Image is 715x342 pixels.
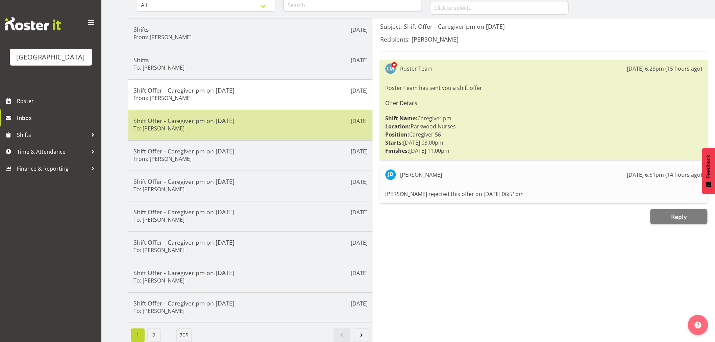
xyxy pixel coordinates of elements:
[133,26,368,33] h5: Shifts
[385,123,411,130] strong: Location:
[351,87,368,95] p: [DATE]
[351,178,368,186] p: [DATE]
[351,208,368,216] p: [DATE]
[702,148,715,194] button: Feedback - Show survey
[380,35,708,43] h5: Recipients: [PERSON_NAME]
[133,208,368,216] h5: Shift Offer - Caregiver pm on [DATE]
[385,169,396,180] img: joyce-dingatong10250.jpg
[133,269,368,276] h5: Shift Offer - Caregiver pm on [DATE]
[133,186,184,193] h6: To: [PERSON_NAME]
[351,147,368,155] p: [DATE]
[385,100,702,106] h6: Offer Details
[627,65,702,73] div: [DATE] 6:28pm (15 hours ago)
[133,56,368,64] h5: Shifts
[133,64,184,71] h6: To: [PERSON_NAME]
[133,247,184,253] h6: To: [PERSON_NAME]
[430,1,569,15] input: Click to select...
[400,65,433,73] div: Roster Team
[351,239,368,247] p: [DATE]
[351,56,368,64] p: [DATE]
[385,82,702,156] div: Roster Team has sent you a shift offer Caregiver pm Parkwood Nurses Caregiver 56 [DATE] 03:00pm [...
[695,322,701,328] img: help-xxl-2.png
[133,117,368,124] h5: Shift Offer - Caregiver pm on [DATE]
[351,299,368,308] p: [DATE]
[133,308,184,314] h6: To: [PERSON_NAME]
[133,95,192,101] h6: From: [PERSON_NAME]
[17,147,88,157] span: Time & Attendance
[17,113,98,123] span: Inbox
[385,115,417,122] strong: Shift Name:
[133,239,368,246] h5: Shift Offer - Caregiver pm on [DATE]
[334,328,350,342] a: Previous page
[351,269,368,277] p: [DATE]
[17,164,88,174] span: Finance & Reporting
[706,155,712,178] span: Feedback
[385,63,396,74] img: lesley-mckenzie127.jpg
[627,171,702,179] div: [DATE] 6:51pm (14 hours ago)
[380,23,708,30] h5: Subject: Shift Offer - Caregiver pm on [DATE]
[133,125,184,132] h6: To: [PERSON_NAME]
[385,188,702,200] div: [PERSON_NAME] rejected this offer on [DATE] 06:51pm
[5,17,61,30] img: Rosterit website logo
[17,52,85,62] div: [GEOGRAPHIC_DATA]
[133,277,184,284] h6: To: [PERSON_NAME]
[385,131,409,138] strong: Position:
[400,171,442,179] div: [PERSON_NAME]
[133,216,184,223] h6: To: [PERSON_NAME]
[133,155,192,162] h6: From: [PERSON_NAME]
[147,328,161,342] a: Page 2.
[133,34,192,41] h6: From: [PERSON_NAME]
[17,130,88,140] span: Shifts
[385,147,409,154] strong: Finishes:
[385,139,403,146] strong: Starts:
[133,178,368,185] h5: Shift Offer - Caregiver pm on [DATE]
[133,299,368,307] h5: Shift Offer - Caregiver pm on [DATE]
[133,147,368,155] h5: Shift Offer - Caregiver pm on [DATE]
[650,209,708,224] button: Reply
[351,26,368,34] p: [DATE]
[176,328,192,342] a: Page 705.
[671,213,687,221] span: Reply
[133,87,368,94] h5: Shift Offer - Caregiver pm on [DATE]
[17,96,98,106] span: Roster
[351,117,368,125] p: [DATE]
[353,328,370,342] a: Next page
